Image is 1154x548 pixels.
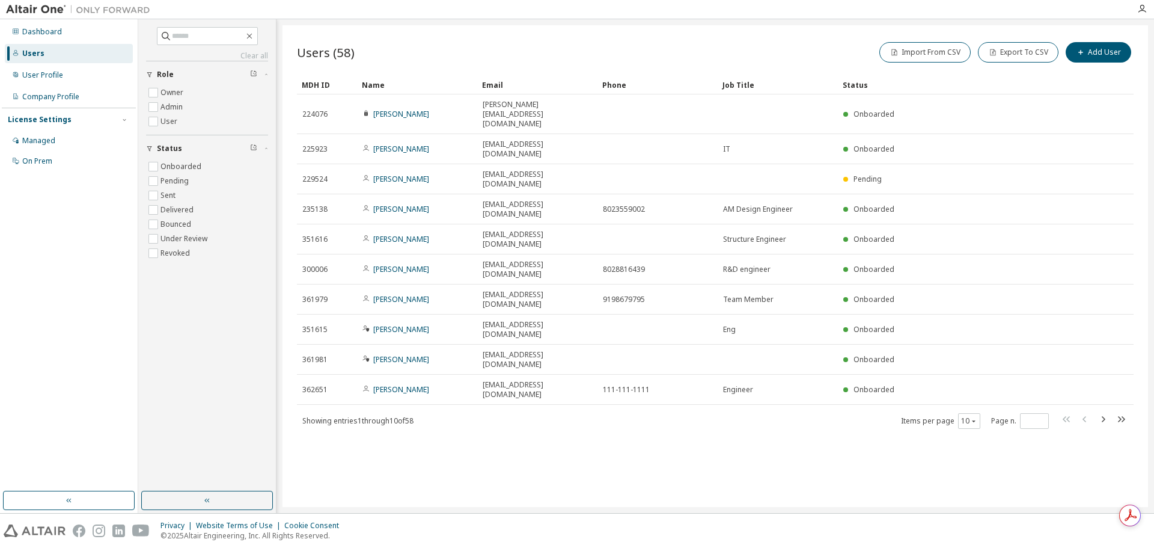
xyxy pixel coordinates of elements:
span: 362651 [302,385,328,395]
label: Pending [160,174,191,188]
label: Under Review [160,232,210,246]
span: [EMAIL_ADDRESS][DOMAIN_NAME] [483,170,592,189]
span: 361981 [302,355,328,365]
span: [EMAIL_ADDRESS][DOMAIN_NAME] [483,380,592,399]
a: [PERSON_NAME] [373,264,429,274]
div: Company Profile [22,92,79,102]
a: [PERSON_NAME] [373,174,429,184]
button: 10 [961,416,977,426]
img: Altair One [6,4,156,16]
span: Pending [853,174,882,184]
span: Onboarded [853,144,894,154]
img: youtube.svg [132,525,150,537]
span: 111-111-1111 [603,385,650,395]
a: [PERSON_NAME] [373,384,429,395]
img: altair_logo.svg [4,525,66,537]
a: [PERSON_NAME] [373,109,429,119]
span: [EMAIL_ADDRESS][DOMAIN_NAME] [483,320,592,339]
span: Team Member [723,295,774,304]
button: Export To CSV [978,42,1058,63]
span: Page n. [991,413,1049,429]
span: Showing entries 1 through 10 of 58 [302,416,414,426]
span: Onboarded [853,384,894,395]
a: [PERSON_NAME] [373,144,429,154]
div: Job Title [722,75,833,94]
span: 9198679795 [603,295,645,304]
img: instagram.svg [93,525,105,537]
div: Privacy [160,521,196,531]
span: [PERSON_NAME][EMAIL_ADDRESS][DOMAIN_NAME] [483,100,592,129]
div: Cookie Consent [284,521,346,531]
span: Onboarded [853,234,894,244]
span: Onboarded [853,354,894,365]
div: Status [843,75,1071,94]
label: Owner [160,85,186,100]
label: Delivered [160,203,196,217]
div: User Profile [22,70,63,80]
a: [PERSON_NAME] [373,234,429,244]
span: 361979 [302,295,328,304]
span: IT [723,144,730,154]
span: 224076 [302,109,328,119]
span: Onboarded [853,324,894,334]
span: Onboarded [853,294,894,304]
span: Onboarded [853,264,894,274]
span: Items per page [901,413,980,429]
span: 229524 [302,174,328,184]
button: Import From CSV [879,42,971,63]
span: [EMAIL_ADDRESS][DOMAIN_NAME] [483,230,592,249]
span: Engineer [723,385,753,395]
button: Role [146,61,268,88]
p: © 2025 Altair Engineering, Inc. All Rights Reserved. [160,531,346,541]
span: AM Design Engineer [723,205,793,214]
label: User [160,114,180,129]
div: Phone [602,75,713,94]
span: [EMAIL_ADDRESS][DOMAIN_NAME] [483,260,592,279]
label: Bounced [160,217,194,232]
span: [EMAIL_ADDRESS][DOMAIN_NAME] [483,140,592,159]
a: [PERSON_NAME] [373,204,429,214]
div: Managed [22,136,55,146]
label: Revoked [160,246,192,260]
span: Onboarded [853,204,894,214]
a: [PERSON_NAME] [373,354,429,365]
span: [EMAIL_ADDRESS][DOMAIN_NAME] [483,350,592,369]
span: Eng [723,325,736,334]
span: Status [157,144,182,153]
span: 300006 [302,265,328,274]
a: [PERSON_NAME] [373,324,429,334]
span: 8023559002 [603,205,645,214]
span: Clear filter [250,144,257,153]
a: Clear all [146,51,268,61]
span: Clear filter [250,70,257,79]
div: MDH ID [302,75,352,94]
span: 235138 [302,205,328,214]
div: Users [22,49,44,58]
span: 8028816439 [603,265,645,274]
img: linkedin.svg [112,525,125,537]
span: Role [157,70,174,79]
span: [EMAIL_ADDRESS][DOMAIN_NAME] [483,290,592,309]
span: 225923 [302,144,328,154]
button: Status [146,135,268,162]
label: Admin [160,100,185,114]
div: License Settings [8,115,72,125]
button: Add User [1066,42,1131,63]
span: R&D engineer [723,265,771,274]
span: Users (58) [297,44,355,61]
img: facebook.svg [73,525,85,537]
span: 351615 [302,325,328,334]
div: Email [482,75,593,94]
div: Name [362,75,472,94]
a: [PERSON_NAME] [373,294,429,304]
span: [EMAIL_ADDRESS][DOMAIN_NAME] [483,200,592,219]
div: On Prem [22,156,52,166]
label: Onboarded [160,159,204,174]
span: Structure Engineer [723,235,786,244]
span: 351616 [302,235,328,244]
label: Sent [160,188,178,203]
div: Dashboard [22,27,62,37]
span: Onboarded [853,109,894,119]
div: Website Terms of Use [196,521,284,531]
